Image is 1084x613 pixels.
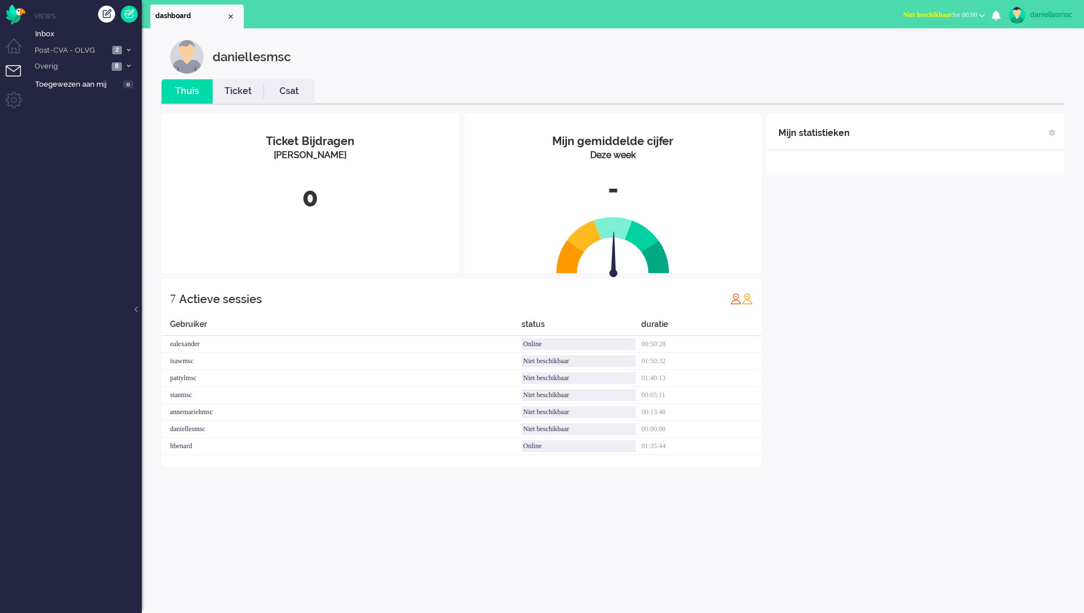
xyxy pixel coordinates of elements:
img: flow_omnibird.svg [6,5,26,24]
img: arrow.svg [589,231,638,280]
a: Toegewezen aan mij 0 [33,78,142,90]
span: dashboard [155,11,226,21]
span: Post-CVA - OLVG [33,45,109,56]
div: 01:35:44 [641,438,761,455]
a: Quick Ticket [121,6,138,23]
span: for 00:00 [903,11,977,19]
div: status [522,318,642,336]
span: 0 [123,80,133,89]
div: 01:40:13 [641,370,761,387]
li: Tickets menu [6,65,31,91]
a: Omnidesk [6,7,26,16]
div: Close tab [226,12,235,21]
div: Niet beschikbaar [522,406,636,418]
img: semi_circle.svg [556,216,670,274]
div: [PERSON_NAME] [170,149,450,162]
img: avatar [1009,7,1026,24]
img: profile_red.svg [730,293,742,304]
div: 01:50:32 [641,353,761,370]
div: Online [522,440,636,452]
div: 00:05:11 [641,387,761,404]
div: Niet beschikbaar [522,389,636,401]
span: Niet beschikbaar [903,11,952,19]
div: Deze week [473,149,753,162]
div: Actieve sessies [179,288,262,310]
div: Ticket Bijdragen [170,133,450,150]
li: Dashboard menu [6,39,31,64]
div: - [473,171,753,208]
div: daniellesmsc [1030,9,1073,20]
div: isawmsc [162,353,522,370]
div: Niet beschikbaar [522,355,636,367]
span: Overig [33,61,108,72]
div: duratie [641,318,761,336]
li: Csat [264,79,315,104]
li: Ticket [213,79,264,104]
div: daniellesmsc [213,40,291,74]
div: daniellesmsc [162,421,522,438]
div: Online [522,338,636,350]
img: customer.svg [170,40,204,74]
div: Niet beschikbaar [522,423,636,435]
a: Csat [264,85,315,98]
li: Admin menu [6,92,31,117]
a: daniellesmsc [1006,7,1073,24]
div: pattylmsc [162,370,522,387]
div: ealexander [162,336,522,353]
div: 7 [170,287,176,310]
img: profile_orange.svg [742,293,753,304]
div: annemariehmsc [162,404,522,421]
a: Thuis [162,85,213,98]
div: Niet beschikbaar [522,372,636,384]
span: Inbox [35,29,142,40]
div: 0 [170,179,450,216]
li: Views [34,11,142,21]
a: Ticket [213,85,264,98]
div: Mijn gemiddelde cijfer [473,133,753,150]
div: 00:00:00 [641,421,761,438]
button: Niet beschikbaarfor 00:00 [896,7,992,23]
div: 00:13:48 [641,404,761,421]
span: Toegewezen aan mij [35,79,120,90]
div: 00:50:28 [641,336,761,353]
span: 8 [112,62,122,71]
div: hbenard [162,438,522,455]
a: Inbox [33,27,142,40]
span: 2 [112,46,122,54]
div: Creëer ticket [98,6,115,23]
div: stanmsc [162,387,522,404]
div: Gebruiker [162,318,522,336]
li: Niet beschikbaarfor 00:00 [896,3,992,28]
li: Dashboard [150,5,244,28]
li: Thuis [162,79,213,104]
div: Mijn statistieken [778,122,850,144]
